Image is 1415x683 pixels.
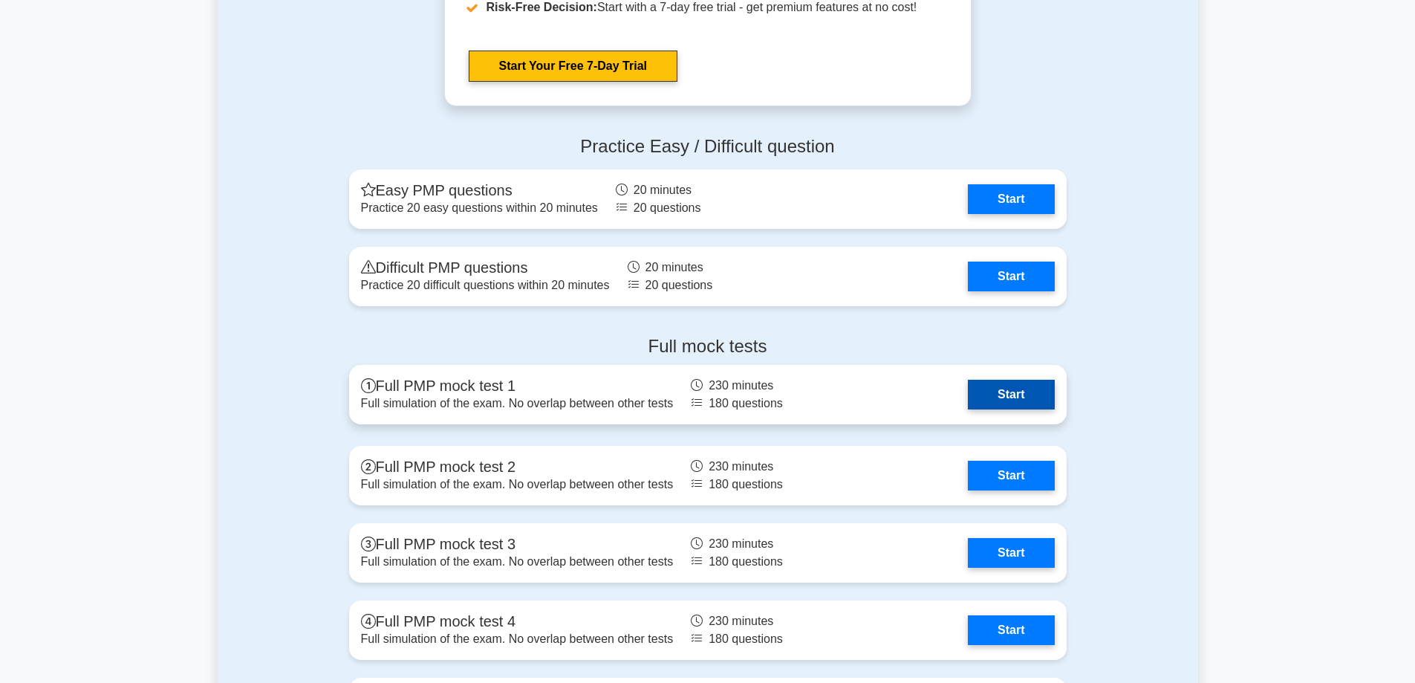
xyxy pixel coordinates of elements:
h4: Full mock tests [349,336,1067,357]
a: Start Your Free 7-Day Trial [469,51,677,82]
a: Start [968,380,1054,410]
a: Start [968,262,1054,291]
a: Start [968,461,1054,491]
h4: Practice Easy / Difficult question [349,136,1067,158]
a: Start [968,538,1054,568]
a: Start [968,184,1054,214]
a: Start [968,615,1054,645]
